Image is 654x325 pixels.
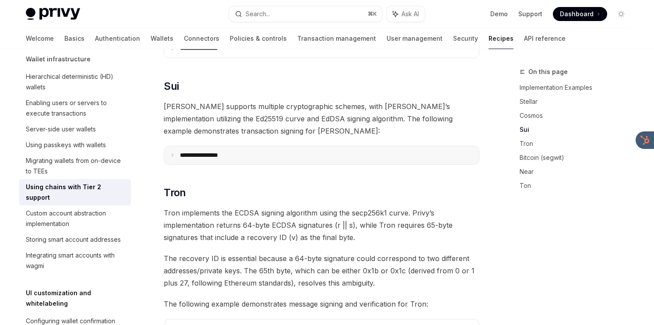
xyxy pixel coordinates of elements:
a: Demo [490,10,508,18]
a: Sui [520,123,635,137]
a: Stellar [520,95,635,109]
span: Sui [164,79,179,93]
button: Search...⌘K [229,6,382,22]
a: Tron [520,137,635,151]
a: Transaction management [297,28,376,49]
div: Storing smart account addresses [26,234,121,245]
a: Enabling users or servers to execute transactions [19,95,131,121]
a: Authentication [95,28,140,49]
a: Security [453,28,478,49]
a: Migrating wallets from on-device to TEEs [19,153,131,179]
div: Server-side user wallets [26,124,96,134]
a: API reference [524,28,566,49]
a: Using passkeys with wallets [19,137,131,153]
div: Using passkeys with wallets [26,140,106,150]
button: Toggle dark mode [614,7,628,21]
a: Server-side user wallets [19,121,131,137]
a: Using chains with Tier 2 support [19,179,131,205]
a: Custom account abstraction implementation [19,205,131,232]
a: Policies & controls [230,28,287,49]
div: Integrating smart accounts with wagmi [26,250,126,271]
a: Integrating smart accounts with wagmi [19,247,131,274]
span: The recovery ID is essential because a 64-byte signature could correspond to two different addres... [164,252,479,289]
span: Ask AI [401,10,419,18]
span: On this page [528,67,568,77]
a: Recipes [489,28,513,49]
a: Dashboard [553,7,607,21]
h5: UI customization and whitelabeling [26,288,131,309]
div: Hierarchical deterministic (HD) wallets [26,71,126,92]
img: light logo [26,8,80,20]
a: Cosmos [520,109,635,123]
a: Hierarchical deterministic (HD) wallets [19,69,131,95]
span: [PERSON_NAME] supports multiple cryptographic schemes, with [PERSON_NAME]’s implementation utiliz... [164,100,479,137]
div: Custom account abstraction implementation [26,208,126,229]
a: Basics [64,28,84,49]
a: Near [520,165,635,179]
span: Tron implements the ECDSA signing algorithm using the secp256k1 curve. Privy’s implementation ret... [164,207,479,244]
a: Ton [520,179,635,193]
div: Search... [246,9,270,19]
a: Welcome [26,28,54,49]
a: Implementation Examples [520,81,635,95]
span: Dashboard [560,10,594,18]
div: Enabling users or servers to execute transactions [26,98,126,119]
div: Migrating wallets from on-device to TEEs [26,155,126,177]
div: Using chains with Tier 2 support [26,182,126,203]
a: Wallets [151,28,173,49]
a: Bitcoin (segwit) [520,151,635,165]
span: The following example demonstrates message signing and verification for Tron: [164,298,479,310]
a: Support [518,10,542,18]
a: Connectors [184,28,219,49]
a: Storing smart account addresses [19,232,131,247]
span: ⌘ K [368,11,377,18]
span: Tron [164,186,186,200]
button: Ask AI [387,6,425,22]
a: User management [387,28,443,49]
